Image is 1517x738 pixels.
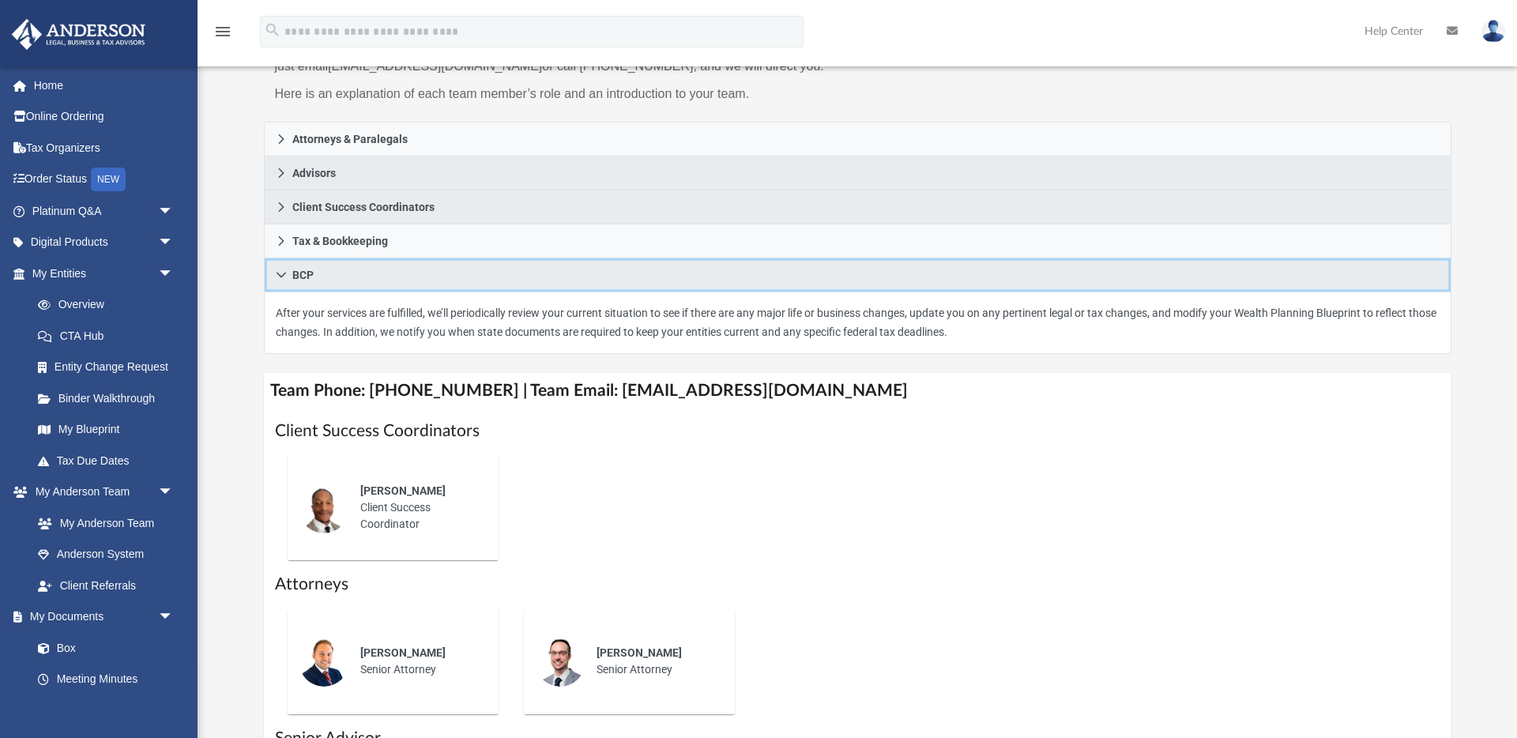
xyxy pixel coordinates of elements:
[299,483,349,533] img: thumbnail
[158,258,190,290] span: arrow_drop_down
[11,258,198,289] a: My Entitiesarrow_drop_down
[1481,20,1505,43] img: User Pic
[299,636,349,687] img: thumbnail
[360,484,446,497] span: [PERSON_NAME]
[11,101,198,133] a: Online Ordering
[264,373,1451,409] h4: Team Phone: [PHONE_NUMBER] | Team Email: [EMAIL_ADDRESS][DOMAIN_NAME]
[22,570,190,601] a: Client Referrals
[158,227,190,259] span: arrow_drop_down
[158,601,190,634] span: arrow_drop_down
[213,22,232,41] i: menu
[22,539,190,570] a: Anderson System
[349,634,487,689] div: Senior Attorney
[349,472,487,544] div: Client Success Coordinator
[213,30,232,41] a: menu
[11,601,190,633] a: My Documentsarrow_drop_down
[22,320,198,352] a: CTA Hub
[91,168,126,191] div: NEW
[275,573,1440,596] h1: Attorneys
[22,445,198,476] a: Tax Due Dates
[264,21,281,39] i: search
[11,164,198,196] a: Order StatusNEW
[264,258,1451,292] a: BCP
[264,224,1451,258] a: Tax & Bookkeeping
[22,632,182,664] a: Box
[292,168,336,179] span: Advisors
[264,190,1451,224] a: Client Success Coordinators
[158,195,190,228] span: arrow_drop_down
[292,269,314,281] span: BCP
[292,201,435,213] span: Client Success Coordinators
[264,122,1451,156] a: Attorneys & Paralegals
[292,235,388,247] span: Tax & Bookkeeping
[11,132,198,164] a: Tax Organizers
[275,420,1440,442] h1: Client Success Coordinators
[11,227,198,258] a: Digital Productsarrow_drop_down
[292,134,408,145] span: Attorneys & Paralegals
[535,636,585,687] img: thumbnail
[22,289,198,321] a: Overview
[22,664,190,695] a: Meeting Minutes
[264,292,1451,354] div: BCP
[585,634,724,689] div: Senior Attorney
[276,303,1440,342] p: After your services are fulfilled, we’ll periodically review your current situation to see if the...
[22,414,190,446] a: My Blueprint
[7,19,150,50] img: Anderson Advisors Platinum Portal
[158,476,190,509] span: arrow_drop_down
[275,83,847,105] p: Here is an explanation of each team member’s role and an introduction to your team.
[264,156,1451,190] a: Advisors
[22,352,198,383] a: Entity Change Request
[22,507,182,539] a: My Anderson Team
[328,59,542,73] a: [EMAIL_ADDRESS][DOMAIN_NAME]
[11,195,198,227] a: Platinum Q&Aarrow_drop_down
[597,646,682,659] span: [PERSON_NAME]
[360,646,446,659] span: [PERSON_NAME]
[22,382,198,414] a: Binder Walkthrough
[11,476,190,508] a: My Anderson Teamarrow_drop_down
[11,70,198,101] a: Home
